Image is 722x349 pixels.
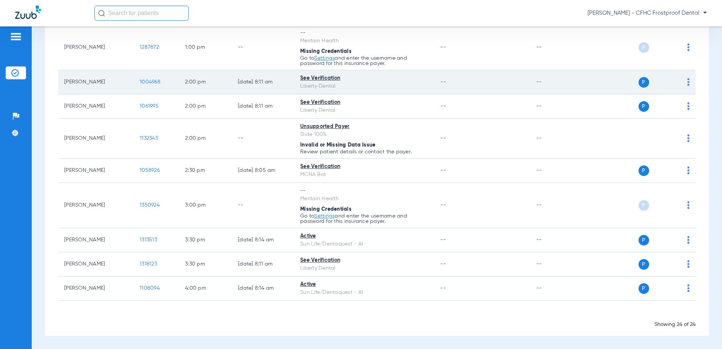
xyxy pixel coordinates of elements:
div: Liberty Dental [300,107,428,114]
p: Go to and enter the username and password for this insurance payer. [300,56,428,66]
span: 1318123 [140,261,157,267]
span: Invalid or Missing Data Issue [300,142,375,148]
span: 1132343 [140,136,158,141]
span: 1004968 [140,79,160,85]
span: P [639,165,649,176]
td: [DATE] 8:14 AM [232,276,294,301]
img: group-dot-blue.svg [687,201,690,209]
td: -- [530,25,581,70]
span: -- [440,286,446,291]
img: group-dot-blue.svg [687,284,690,292]
p: Review patient details or contact the payer. [300,149,428,154]
span: 1350924 [140,202,160,208]
div: Active [300,281,428,289]
td: [PERSON_NAME] [58,183,134,228]
td: [DATE] 8:11 AM [232,252,294,276]
td: -- [530,94,581,119]
div: Sun Life/Dentaquest - AI [300,289,428,296]
span: -- [440,202,446,208]
td: [PERSON_NAME] [58,94,134,119]
td: [PERSON_NAME] [58,228,134,252]
div: -- [300,187,428,195]
td: 2:00 PM [179,70,232,94]
td: [DATE] 8:14 AM [232,228,294,252]
p: Go to and enter the username and password for this insurance payer. [300,213,428,224]
span: P [639,259,649,270]
span: 1061995 [140,103,159,109]
span: P [639,283,649,294]
a: Settings [314,56,335,61]
div: See Verification [300,74,428,82]
td: -- [530,228,581,252]
div: See Verification [300,163,428,171]
img: Zuub Logo [15,6,41,19]
input: Search for patients [94,6,189,21]
td: 3:00 PM [179,183,232,228]
div: Liberty Dental [300,264,428,272]
a: Settings [314,213,335,219]
div: Sun Life/Dentaquest - AI [300,240,428,248]
div: Liberty Dental [300,82,428,90]
td: 1:00 PM [179,25,232,70]
span: P [639,42,649,53]
img: group-dot-blue.svg [687,78,690,86]
td: [PERSON_NAME] [58,276,134,301]
iframe: Chat Widget [684,313,722,349]
span: Showing 24 of 24 [654,322,696,327]
td: -- [232,183,294,228]
td: -- [232,119,294,159]
div: Meritain Health [300,37,428,45]
div: -- [300,29,428,37]
td: -- [530,70,581,94]
img: Search Icon [98,10,105,17]
img: group-dot-blue.svg [687,236,690,244]
span: 1287872 [140,45,159,50]
div: See Verification [300,256,428,264]
img: group-dot-blue.svg [687,260,690,268]
span: -- [440,103,446,109]
div: See Verification [300,99,428,107]
span: P [639,77,649,88]
td: [DATE] 8:11 AM [232,94,294,119]
td: -- [530,252,581,276]
td: -- [530,276,581,301]
td: -- [530,183,581,228]
td: 2:30 PM [179,159,232,183]
div: Unsupported Payer [300,123,428,131]
span: P [639,235,649,246]
span: -- [440,168,446,173]
img: hamburger-icon [10,32,22,41]
img: group-dot-blue.svg [687,102,690,110]
td: 4:00 PM [179,276,232,301]
img: group-dot-blue.svg [687,134,690,142]
td: -- [232,25,294,70]
td: 2:00 PM [179,94,232,119]
td: 3:30 PM [179,228,232,252]
td: [DATE] 8:05 AM [232,159,294,183]
td: 3:30 PM [179,252,232,276]
td: [PERSON_NAME] [58,119,134,159]
td: [DATE] 8:11 AM [232,70,294,94]
span: [PERSON_NAME] - CFHC Frostproof Dental [588,9,707,17]
span: Missing Credentials [300,207,352,212]
span: P [639,200,649,211]
span: 1108094 [140,286,160,291]
span: -- [440,261,446,267]
td: -- [530,159,581,183]
td: [PERSON_NAME] [58,70,134,94]
span: 1058926 [140,168,160,173]
div: Active [300,232,428,240]
span: -- [440,237,446,242]
span: -- [440,45,446,50]
div: MCNA Bot [300,171,428,179]
span: P [639,101,649,112]
td: [PERSON_NAME] [58,159,134,183]
td: -- [530,119,581,159]
td: [PERSON_NAME] [58,25,134,70]
span: 1313513 [140,237,157,242]
span: -- [440,136,446,141]
div: Meritain Health [300,195,428,203]
td: 2:00 PM [179,119,232,159]
div: Slide 100% [300,131,428,139]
